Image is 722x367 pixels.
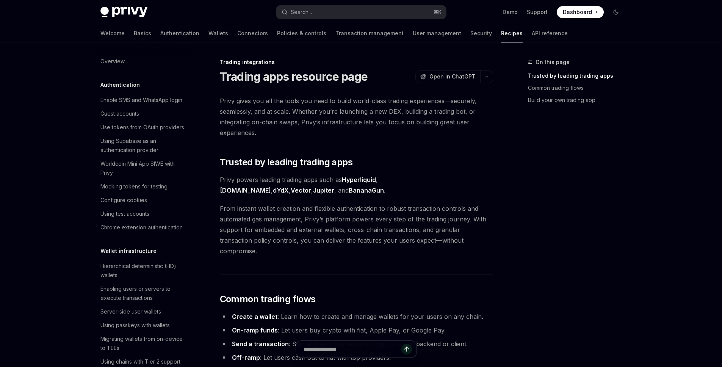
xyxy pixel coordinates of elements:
a: Chrome extension authentication [94,221,191,234]
div: Use tokens from OAuth providers [100,123,184,132]
a: Dashboard [557,6,604,18]
a: Common trading flows [528,82,628,94]
a: Basics [134,24,151,42]
span: Common trading flows [220,293,316,305]
div: Worldcoin Mini App SIWE with Privy [100,159,187,177]
a: Hyperliquid [342,176,376,184]
a: Demo [503,8,518,16]
a: Server-side user wallets [94,305,191,318]
h1: Trading apps resource page [220,70,368,83]
span: Privy gives you all the tools you need to build world-class trading experiences—securely, seamles... [220,96,493,138]
span: From instant wallet creation and flexible authentication to robust transaction controls and autom... [220,203,493,256]
li: : Learn how to create and manage wallets for your users on any chain. [220,311,493,322]
div: Overview [100,57,125,66]
a: Configure cookies [94,193,191,207]
a: Use tokens from OAuth providers [94,121,191,134]
button: Send message [401,344,412,354]
div: Enable SMS and WhatsApp login [100,96,182,105]
a: Transaction management [335,24,404,42]
a: Create a wallet [232,313,277,321]
li: : Let users buy crypto with fiat, Apple Pay, or Google Pay. [220,325,493,336]
span: Dashboard [563,8,592,16]
a: Worldcoin Mini App SIWE with Privy [94,157,191,180]
div: Configure cookies [100,196,147,205]
div: Migrating wallets from on-device to TEEs [100,334,187,353]
div: Using passkeys with wallets [100,321,170,330]
a: Hierarchical deterministic (HD) wallets [94,259,191,282]
img: dark logo [100,7,147,17]
div: Server-side user wallets [100,307,161,316]
a: [DOMAIN_NAME] [220,187,271,194]
a: User management [413,24,461,42]
a: Migrating wallets from on-device to TEEs [94,332,191,355]
a: Enabling users or servers to execute transactions [94,282,191,305]
a: Authentication [160,24,199,42]
input: Ask a question... [304,341,401,358]
a: Security [470,24,492,42]
a: API reference [532,24,568,42]
button: Toggle dark mode [610,6,622,18]
div: Enabling users or servers to execute transactions [100,284,187,303]
a: Mocking tokens for testing [94,180,191,193]
span: Open in ChatGPT [429,73,476,80]
button: Open in ChatGPT [415,70,480,83]
div: Using Supabase as an authentication provider [100,136,187,155]
div: Mocking tokens for testing [100,182,168,191]
div: Chrome extension authentication [100,223,183,232]
a: Overview [94,55,191,68]
a: Using test accounts [94,207,191,221]
a: Recipes [501,24,523,42]
div: Search... [291,8,312,17]
a: Vector [291,187,311,194]
span: Privy powers leading trading apps such as , , , , , and . [220,174,493,196]
a: Trusted by leading trading apps [528,70,628,82]
a: Welcome [100,24,125,42]
a: Guest accounts [94,107,191,121]
a: Connectors [237,24,268,42]
a: Enable SMS and WhatsApp login [94,93,191,107]
span: On this page [536,58,570,67]
button: Open search [276,5,446,19]
div: Guest accounts [100,109,139,118]
div: Hierarchical deterministic (HD) wallets [100,262,187,280]
span: ⌘ K [434,9,442,15]
h5: Authentication [100,80,140,89]
a: On-ramp funds [232,326,278,334]
a: Policies & controls [277,24,326,42]
a: dYdX [273,187,289,194]
div: Trading integrations [220,58,493,66]
a: Build your own trading app [528,94,628,106]
a: Using passkeys with wallets [94,318,191,332]
a: BananaGun [349,187,384,194]
a: Using Supabase as an authentication provider [94,134,191,157]
a: Jupiter [313,187,334,194]
span: Trusted by leading trading apps [220,156,352,168]
h5: Wallet infrastructure [100,246,157,256]
div: Using test accounts [100,209,149,218]
a: Wallets [208,24,228,42]
a: Support [527,8,548,16]
li: : Sign and send transactions from your app backend or client. [220,339,493,349]
div: Using chains with Tier 2 support [100,357,180,366]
